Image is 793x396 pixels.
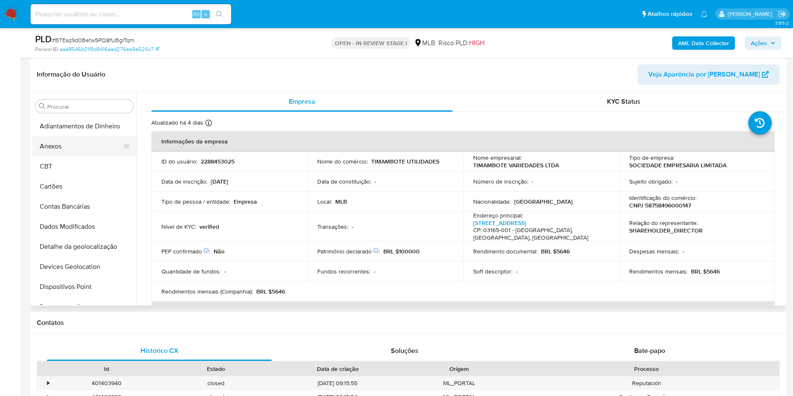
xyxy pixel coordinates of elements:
p: Rendimentos mensais (Companhia) : [161,288,253,295]
p: SHAREHOLDER_DIRECTOR [629,227,703,234]
div: Id [58,365,156,373]
p: Fundos recorrentes : [317,268,370,275]
h1: Contatos [37,319,780,327]
span: Alt [193,10,200,18]
a: [STREET_ADDRESS] [473,219,526,227]
div: Data de criação [277,365,399,373]
p: OPEN - IN REVIEW STAGE I [331,37,411,49]
span: Ações [751,36,767,50]
a: Sair [778,10,787,18]
a: aae85d5b01f9d9416aed276ea9e526c7 [60,46,159,53]
a: Notificações [701,10,708,18]
div: Reputación [514,376,779,390]
p: Atualizado há 4 dias [151,119,203,127]
p: [DATE] [211,178,228,185]
span: 3.155.0 [775,20,789,26]
p: Tipo de pessoa / entidade : [161,198,230,205]
button: Anexos [32,136,130,156]
p: Rendimento documental : [473,248,538,255]
p: TIMAMBOTE VARIEDADES LTDA [473,161,559,169]
p: BRL $5646 [256,288,285,295]
p: - [224,268,226,275]
p: Nome do comércio : [317,158,368,165]
span: # BTEsq9d0Betw5PQ8fUBgrTqm [52,36,134,44]
button: Cartões [32,176,137,197]
p: Data de inscrição : [161,178,207,185]
p: - [676,178,678,185]
p: BRL $5646 [541,248,570,255]
input: Pesquise usuários ou casos... [31,9,231,20]
p: Endereço principal : [473,212,523,219]
div: Processo [520,365,773,373]
p: Tipo de empresa : [629,154,674,161]
p: PEP confirmado : [161,248,210,255]
p: Número de inscrição : [473,178,528,185]
p: Nível de KYC : [161,223,196,230]
h4: CP: 03165-001 - [GEOGRAPHIC_DATA], [GEOGRAPHIC_DATA], [GEOGRAPHIC_DATA] [473,227,606,241]
p: 2288453025 [201,158,235,165]
button: Veja Aparência por [PERSON_NAME] [637,64,780,84]
h1: Informação do Usuário [37,70,105,79]
p: TIMAMBOTE UTILIDADES [371,158,439,165]
button: CBT [32,156,137,176]
input: Procurar [47,103,130,110]
button: Detalhe da geolocalização [32,237,137,257]
p: - [374,268,375,275]
p: Transações : [317,223,348,230]
b: AML Data Collector [678,36,729,50]
p: SOCIEDADE EMPRESARIA LIMITADA [629,161,727,169]
p: [GEOGRAPHIC_DATA] [514,198,573,205]
p: yngrid.fernandes@mercadolivre.com [728,10,775,18]
p: Data de constituição : [317,178,371,185]
p: Não [214,248,224,255]
button: Dispositivos Point [32,277,137,297]
p: - [532,178,533,185]
button: Adiantamentos de Dinheiro [32,116,137,136]
div: • [47,379,49,387]
div: Origem [411,365,508,373]
p: Soft descriptor : [473,268,513,275]
p: Patrimônio declarado : [317,248,380,255]
button: Ações [745,36,781,50]
button: AML Data Collector [672,36,735,50]
p: Rendimentos mensais : [629,268,688,275]
div: MLB [414,38,435,48]
span: Histórico CX [140,346,178,355]
p: Quantidade de fundos : [161,268,221,275]
button: Documentação [32,297,137,317]
button: Contas Bancárias [32,197,137,217]
p: Empresa [234,198,257,205]
button: Devices Geolocation [32,257,137,277]
th: Informações da empresa [151,131,775,151]
p: Sujeito obrigado : [629,178,673,185]
span: Atalhos rápidos [648,10,692,18]
p: Local : [317,198,332,205]
span: Empresa [289,97,315,106]
p: Identificação do comércio : [629,194,696,202]
span: HIGH [469,38,484,48]
span: Soluções [391,346,418,355]
b: Person ID [35,46,58,53]
div: 401403940 [52,376,161,390]
p: verified [199,223,219,230]
p: Despesas mensais : [629,248,679,255]
th: Detalhes de contato [151,301,775,322]
p: - [683,248,684,255]
b: PLD [35,32,52,46]
div: Estado [167,365,265,373]
p: Nacionalidade : [473,198,511,205]
button: search-icon [211,8,228,20]
span: Veja Aparência por [PERSON_NAME] [648,64,760,84]
p: CNPJ 58758496000147 [629,202,691,209]
p: MLB [335,198,347,205]
button: Procurar [39,103,46,110]
p: - [375,178,376,185]
div: closed [161,376,271,390]
span: Bate-papo [634,346,665,355]
button: Dados Modificados [32,217,137,237]
p: Nome empresarial : [473,154,522,161]
div: ML_PORTAL [405,376,514,390]
div: [DATE] 09:15:55 [271,376,405,390]
p: - [516,268,518,275]
span: s [204,10,207,18]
